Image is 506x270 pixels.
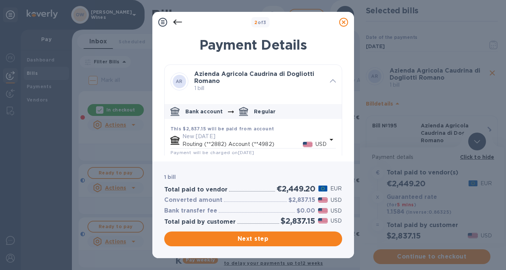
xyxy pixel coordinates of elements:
div: default-method [165,101,342,248]
img: USD [318,208,328,213]
span: 2 [254,20,257,25]
p: 1 bill [194,84,324,92]
h3: Total paid by customer [164,219,236,226]
h3: Converted amount [164,197,222,204]
b: of 3 [254,20,267,25]
p: USD [331,196,342,204]
b: 1 bill [164,174,176,180]
p: New [DATE] [182,133,327,140]
button: Next step [164,231,342,246]
p: USD [331,207,342,215]
img: USD [303,142,313,147]
h3: $2,837.15 [288,197,315,204]
b: Azienda Agricola Caudrina di Dogliotti Romano [194,70,314,84]
p: Routing (**2882) Account (**4982) [182,140,303,148]
img: USD [318,197,328,203]
b: This $2,837.15 will be paid from account [171,126,274,131]
p: USD [331,217,342,225]
h3: Bank transfer fee [164,207,217,214]
b: AR [176,79,183,84]
p: Regular [254,108,275,115]
span: Payment will be charged on [DATE] [171,150,254,155]
p: EUR [330,185,342,193]
h3: $0.00 [297,207,315,214]
span: Next step [170,234,336,243]
h1: Payment Details [164,37,342,53]
p: USD [315,140,327,148]
img: USD [318,218,328,223]
div: ARAzienda Agricola Caudrina di Dogliotti Romano 1 bill [165,65,342,98]
p: Bank account [185,108,223,115]
h3: Total paid to vendor [164,186,228,193]
h2: €2,449.20 [277,184,315,193]
h2: $2,837.15 [281,216,315,226]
